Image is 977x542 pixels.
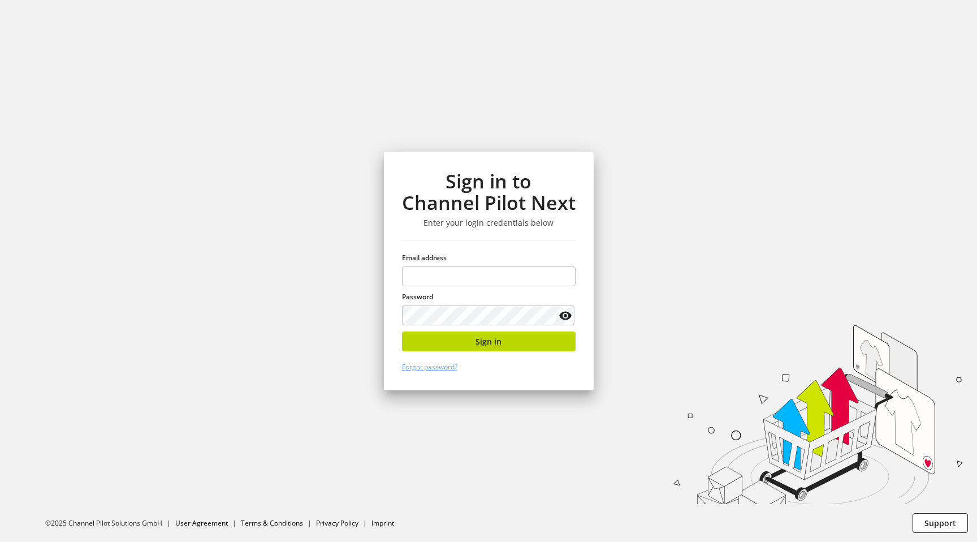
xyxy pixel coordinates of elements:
span: Support [924,517,956,529]
button: Support [913,513,968,533]
span: Password [402,292,433,302]
span: Sign in [475,335,502,347]
a: Imprint [371,518,394,528]
a: Privacy Policy [316,518,358,528]
span: Email address [402,253,447,263]
h1: Sign in to Channel Pilot Next [402,170,576,214]
a: Forgot password? [402,362,457,372]
a: User Agreement [175,518,228,528]
li: ©2025 Channel Pilot Solutions GmbH [45,518,175,528]
a: Terms & Conditions [241,518,303,528]
h3: Enter your login credentials below [402,218,576,228]
button: Sign in [402,332,576,351]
